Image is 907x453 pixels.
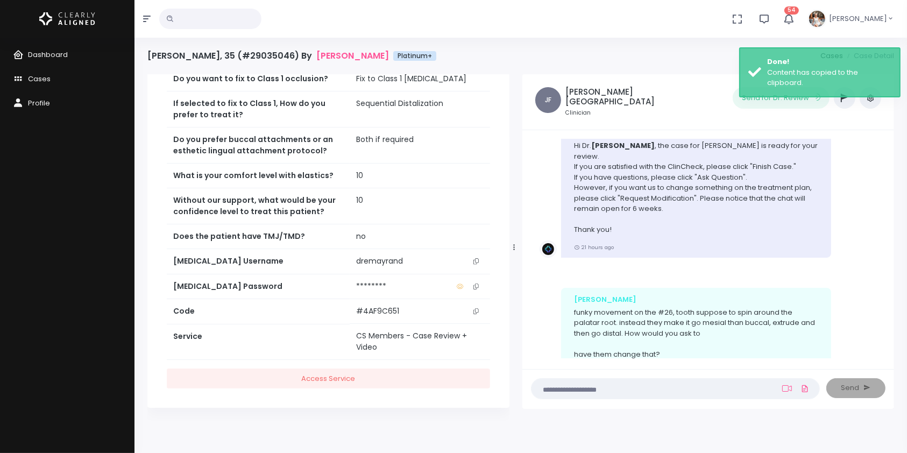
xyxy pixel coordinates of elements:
[565,109,655,117] small: Clinician
[350,164,490,188] td: 10
[167,299,350,324] th: Code
[147,51,436,61] h4: [PERSON_NAME], 35 (#29035046) By
[39,8,95,30] img: Logo Horizontal
[574,244,614,251] small: 21 hours ago
[807,9,827,29] img: Header Avatar
[167,249,350,274] th: [MEDICAL_DATA] Username
[591,140,655,151] b: [PERSON_NAME]
[565,87,655,107] h5: [PERSON_NAME][GEOGRAPHIC_DATA]
[535,87,561,113] span: JF
[167,164,350,188] th: What is your comfort level with elastics?
[167,369,490,388] a: Access Service
[350,91,490,128] td: Sequential Distalization
[350,224,490,249] td: no
[829,13,887,24] span: [PERSON_NAME]
[167,274,350,299] th: [MEDICAL_DATA] Password
[767,67,891,88] div: Content has copied to the clipboard.
[350,249,490,274] td: dremayrand
[531,139,885,358] div: scrollable content
[574,294,818,305] div: [PERSON_NAME]
[356,330,484,353] div: CS Members - Case Review + Video
[574,307,818,360] p: funky movement on the #26, tooth suppose to spin around the palatar root. instead they make it go...
[28,49,68,60] span: Dashboard
[798,379,811,398] a: Add Files
[350,67,490,91] td: Fix to Class 1 [MEDICAL_DATA]
[733,87,830,109] button: Send for Dr. Review
[147,74,509,421] div: scrollable content
[574,140,818,235] p: Hi Dr. , the case for [PERSON_NAME] is ready for your review. If you are satisfied with the ClinC...
[167,67,350,91] th: Do you want to fix to Class 1 occlusion?
[167,224,350,249] th: Does the patient have TMJ/TMD?
[780,384,794,393] a: Add Loom Video
[167,128,350,164] th: Do you prefer buccal attachments or an esthetic lingual attachment protocol?
[350,188,490,224] td: 10
[393,51,436,61] span: Platinum+
[767,56,891,67] div: Done!
[167,91,350,128] th: If selected to fix to Class 1, How do you prefer to treat it?
[350,128,490,164] td: Both if required
[28,98,50,108] span: Profile
[316,51,389,61] a: [PERSON_NAME]
[167,188,350,224] th: Without our support, what would be your confidence level to treat this patient?
[167,324,350,360] th: Service
[28,74,51,84] span: Cases
[350,299,490,324] td: #4AF9C651
[784,6,799,15] span: 54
